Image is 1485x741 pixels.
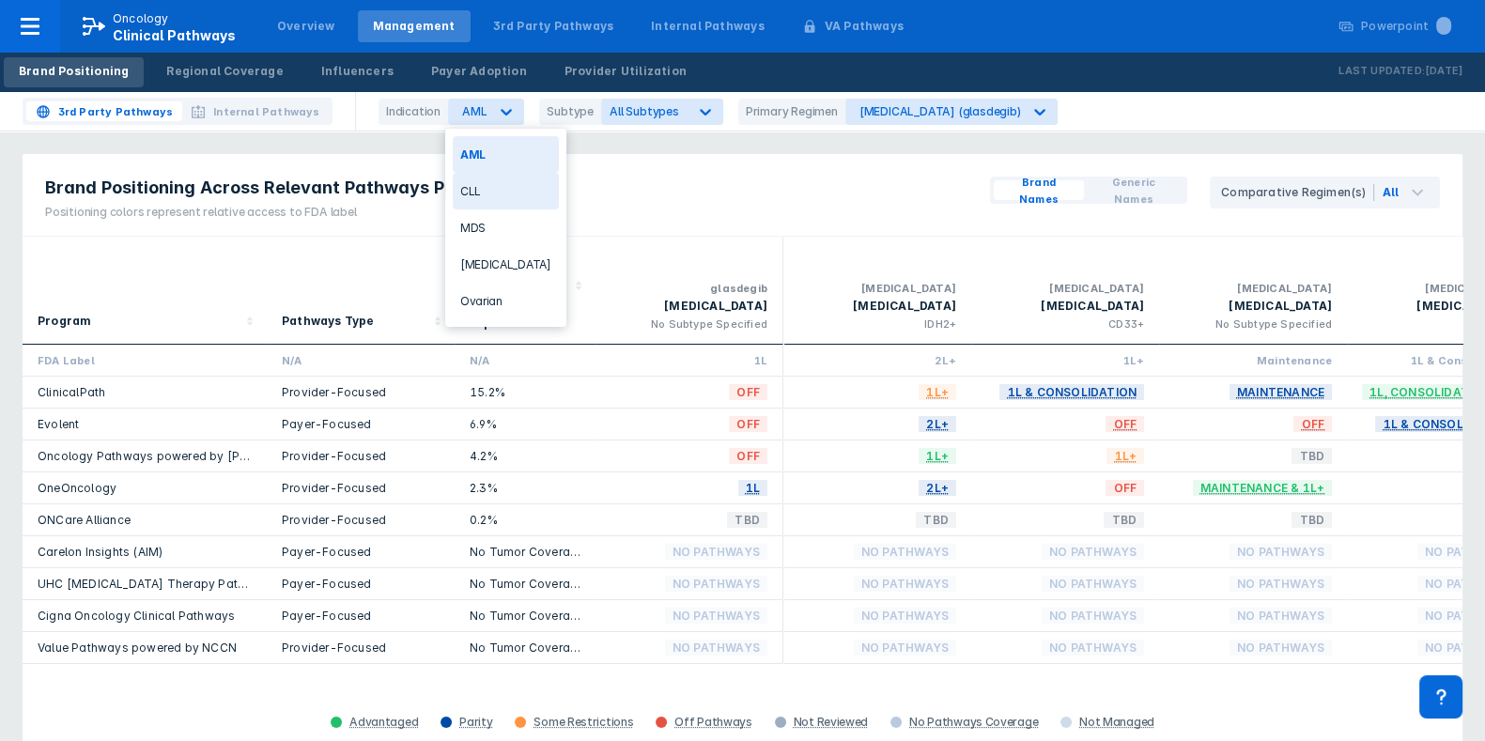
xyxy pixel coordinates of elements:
[38,417,79,431] a: Evolent
[611,316,767,332] div: No Subtype Specified
[909,715,1038,730] div: No Pathways Coverage
[38,352,252,368] div: FDA Label
[4,57,144,87] a: Brand Positioning
[349,715,418,730] div: Advantaged
[379,99,448,125] div: Indication
[986,352,1144,368] div: 1L+
[1292,509,1332,531] span: TBD
[470,608,580,624] div: No Tumor Coverage
[610,104,679,118] span: All Subtypes
[1001,174,1076,208] span: Brand Names
[1174,352,1332,368] div: Maintenance
[1230,573,1332,594] span: No Pathways
[794,715,868,730] div: Not Reviewed
[665,637,767,658] span: No Pathways
[358,10,471,42] a: Management
[1292,445,1332,467] span: TBD
[478,10,629,42] a: 3rd Party Pathways
[470,512,580,528] div: 0.2%
[282,544,440,560] div: Payer-Focused
[282,576,440,592] div: Payer-Focused
[534,715,633,730] div: Some Restrictions
[282,448,440,464] div: Provider-Focused
[38,545,162,559] a: Carelon Insights (AIM)
[1361,18,1451,35] div: Powerpoint
[611,297,767,316] div: [MEDICAL_DATA]
[282,512,440,528] div: Provider-Focused
[282,312,375,331] div: Pathways Type
[470,416,580,432] div: 6.9%
[470,576,580,592] div: No Tumor Coverage
[262,10,350,42] a: Overview
[113,27,236,43] span: Clinical Pathways
[470,352,580,368] div: N/A
[1382,184,1399,201] div: All
[986,280,1144,297] div: [MEDICAL_DATA]
[919,445,956,467] span: 1L+
[23,237,267,345] div: Sort
[919,413,956,435] span: 2L+
[1174,316,1332,332] div: No Subtype Specified
[1293,413,1332,435] span: OFF
[1230,637,1332,658] span: No Pathways
[416,57,542,87] a: Payer Adoption
[729,381,767,403] span: OFF
[306,57,409,87] a: Influencers
[798,316,956,332] div: IDH2+
[539,99,601,125] div: Subtype
[58,103,174,120] span: 3rd Party Pathways
[1042,637,1144,658] span: No Pathways
[636,10,779,42] a: Internal Pathways
[1091,174,1176,208] span: Generic Names
[1174,280,1332,297] div: [MEDICAL_DATA]
[277,18,335,35] div: Overview
[1338,62,1425,81] p: Last Updated:
[1106,413,1144,435] span: OFF
[854,573,956,594] span: No Pathways
[1104,509,1144,531] span: TBD
[825,18,904,35] div: VA Pathways
[453,209,559,246] div: MDS
[38,385,105,399] a: ClinicalPath
[611,280,767,297] div: glasdegib
[182,101,329,121] button: Internal Pathways
[282,384,440,400] div: Provider-Focused
[470,448,580,464] div: 4.2%
[282,416,440,432] div: Payer-Focused
[45,177,518,199] span: Brand Positioning Across Relevant Pathways Programs
[38,312,91,331] div: Program
[565,63,687,80] div: Provider Utilization
[798,280,956,297] div: [MEDICAL_DATA]
[282,608,440,624] div: Payer-Focused
[665,573,767,594] span: No Pathways
[549,57,702,87] a: Provider Utilization
[798,352,956,368] div: 2L+
[1230,541,1332,563] span: No Pathways
[1230,381,1332,403] span: Maintenance
[1106,445,1144,467] span: 1L+
[1084,180,1183,200] button: Generic Names
[1079,715,1154,730] div: Not Managed
[919,381,956,403] span: 1L+
[166,63,283,80] div: Regional Coverage
[38,641,237,655] a: Value Pathways powered by NCCN
[453,246,559,283] div: [MEDICAL_DATA]
[729,445,767,467] span: OFF
[854,541,956,563] span: No Pathways
[213,103,319,120] span: Internal Pathways
[919,477,956,499] span: 2L+
[470,640,580,656] div: No Tumor Coverage
[373,18,456,35] div: Management
[431,63,527,80] div: Payer Adoption
[38,481,116,495] a: OneOncology
[282,352,440,368] div: N/A
[1230,605,1332,626] span: No Pathways
[674,715,751,730] div: Off Pathways
[1419,675,1462,718] div: Contact Support
[798,297,956,316] div: [MEDICAL_DATA]
[986,316,1144,332] div: CD33+
[470,480,580,496] div: 2.3%
[321,63,394,80] div: Influencers
[1106,477,1144,499] span: OFF
[916,509,956,531] span: TBD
